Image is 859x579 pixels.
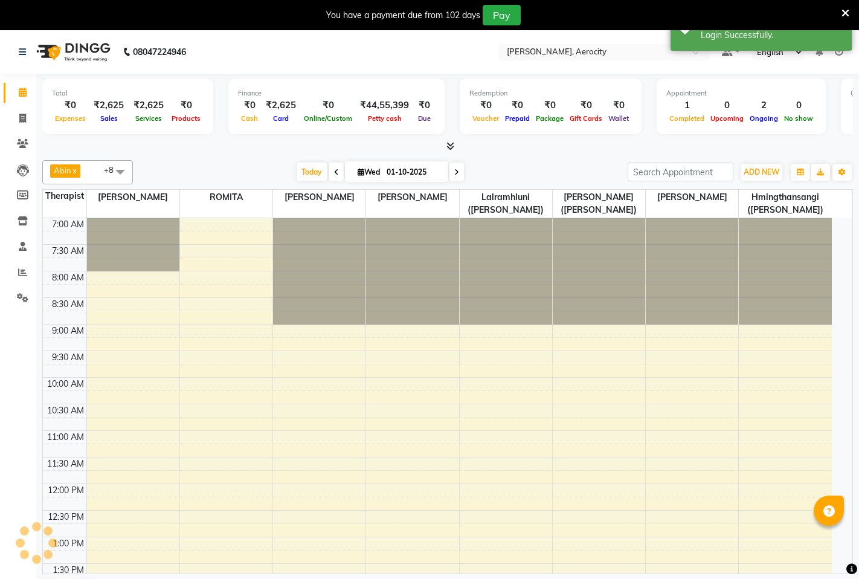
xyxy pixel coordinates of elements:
[326,9,480,22] div: You have a payment due from 102 days
[129,99,169,112] div: ₹2,625
[50,351,86,364] div: 9:30 AM
[707,99,747,112] div: 0
[502,114,533,123] span: Prepaid
[52,114,89,123] span: Expenses
[415,114,434,123] span: Due
[741,164,782,181] button: ADD NEW
[414,99,435,112] div: ₹0
[45,511,86,523] div: 12:30 PM
[89,99,129,112] div: ₹2,625
[54,166,71,175] span: Abin
[52,99,89,112] div: ₹0
[355,167,383,176] span: Wed
[50,271,86,284] div: 8:00 AM
[169,99,204,112] div: ₹0
[97,114,121,123] span: Sales
[297,163,327,181] span: Today
[666,88,816,99] div: Appointment
[273,190,365,205] span: [PERSON_NAME]
[132,114,165,123] span: Services
[781,114,816,123] span: No show
[469,99,502,112] div: ₹0
[45,378,86,390] div: 10:00 AM
[365,114,405,123] span: Petty cash
[50,298,86,311] div: 8:30 AM
[747,99,781,112] div: 2
[261,99,301,112] div: ₹2,625
[366,190,458,205] span: [PERSON_NAME]
[238,114,261,123] span: Cash
[301,99,355,112] div: ₹0
[533,114,567,123] span: Package
[169,114,204,123] span: Products
[43,190,86,202] div: Therapist
[31,35,114,69] img: logo
[50,325,86,337] div: 9:00 AM
[553,190,645,218] span: [PERSON_NAME] ([PERSON_NAME])
[238,88,435,99] div: Finance
[45,404,86,417] div: 10:30 AM
[502,99,533,112] div: ₹0
[355,99,414,112] div: ₹44,55,399
[808,531,847,567] iframe: chat widget
[646,190,738,205] span: [PERSON_NAME]
[605,114,632,123] span: Wallet
[707,114,747,123] span: Upcoming
[383,163,443,181] input: 2025-10-01
[605,99,632,112] div: ₹0
[301,114,355,123] span: Online/Custom
[50,245,86,257] div: 7:30 AM
[781,99,816,112] div: 0
[180,190,272,205] span: ROMITA
[460,190,552,218] span: Lalramhluni ([PERSON_NAME])
[533,99,567,112] div: ₹0
[701,29,843,42] div: Login Successfully.
[104,165,123,175] span: +8
[133,35,186,69] b: 08047224946
[50,564,86,577] div: 1:30 PM
[71,166,77,175] a: x
[45,431,86,444] div: 11:00 AM
[567,114,605,123] span: Gift Cards
[45,458,86,470] div: 11:30 AM
[50,537,86,550] div: 1:00 PM
[628,163,733,181] input: Search Appointment
[238,99,261,112] div: ₹0
[483,5,521,25] button: Pay
[469,88,632,99] div: Redemption
[666,114,707,123] span: Completed
[45,484,86,497] div: 12:00 PM
[52,88,204,99] div: Total
[87,190,179,205] span: [PERSON_NAME]
[744,167,779,176] span: ADD NEW
[747,114,781,123] span: Ongoing
[666,99,707,112] div: 1
[50,218,86,231] div: 7:00 AM
[469,114,502,123] span: Voucher
[739,190,832,218] span: Hmingthansangi ([PERSON_NAME])
[270,114,292,123] span: Card
[567,99,605,112] div: ₹0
